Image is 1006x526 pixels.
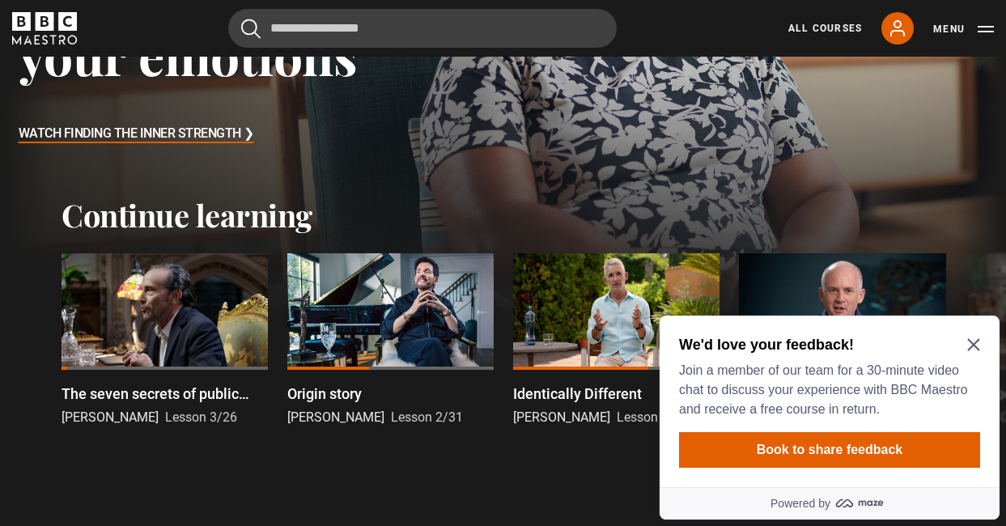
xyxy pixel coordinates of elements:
[62,409,159,425] span: [PERSON_NAME]
[241,19,261,39] button: Submit the search query
[19,122,254,146] h3: Watch Finding the Inner Strength ❯
[933,21,994,37] button: Toggle navigation
[513,253,719,427] a: Identically Different [PERSON_NAME] Lesson 3/20
[314,29,327,42] button: Close Maze Prompt
[12,12,77,45] svg: BBC Maestro
[228,9,617,48] input: Search
[26,52,320,110] p: Join a member of our team for a 30-minute video chat to discuss your experience with BBC Maestro ...
[287,253,494,427] a: Origin story [PERSON_NAME] Lesson 2/31
[788,21,862,36] a: All Courses
[391,409,463,425] span: Lesson 2/31
[6,178,346,210] a: Powered by maze
[617,409,689,425] span: Lesson 3/20
[165,409,237,425] span: Lesson 3/26
[287,409,384,425] span: [PERSON_NAME]
[287,383,362,405] p: Origin story
[6,6,346,210] div: Optional study invitation
[513,409,610,425] span: [PERSON_NAME]
[62,197,944,234] h2: Continue learning
[62,253,268,427] a: The seven secrets of public speaking [PERSON_NAME] Lesson 3/26
[26,123,327,159] button: Book to share feedback
[62,383,268,405] p: The seven secrets of public speaking
[26,26,320,45] h2: We'd love your feedback!
[513,383,642,405] p: Identically Different
[739,253,945,427] a: Becoming a better procrastinator [PERSON_NAME] Lesson 7/22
